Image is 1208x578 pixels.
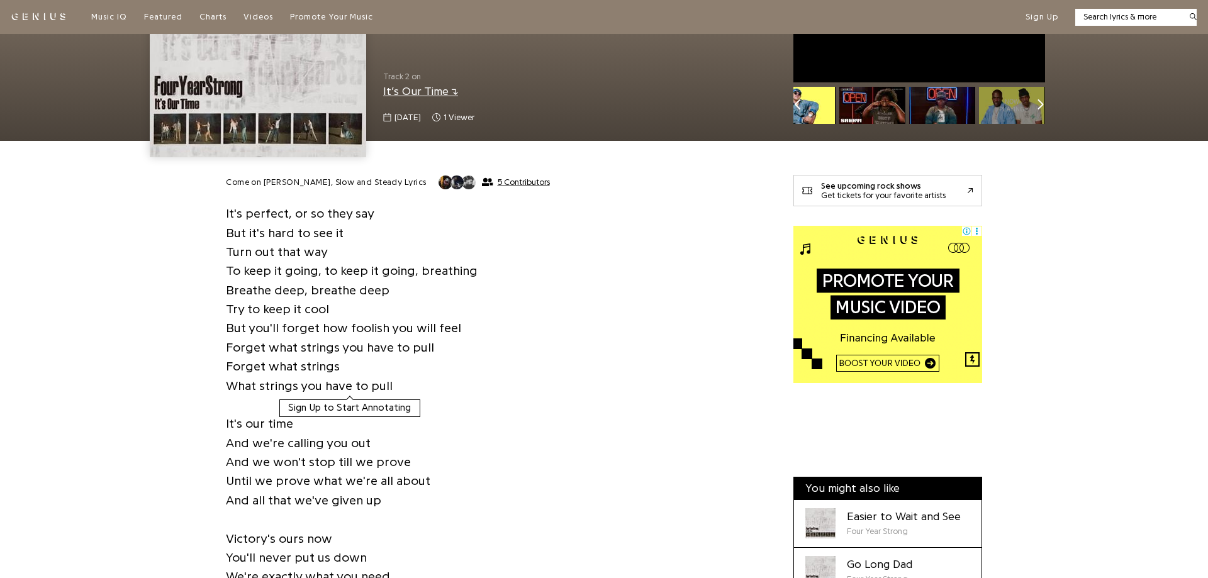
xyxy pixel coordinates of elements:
span: Charts [199,13,226,21]
div: Get tickets for your favorite artists [821,191,946,200]
a: Charts [199,11,226,23]
button: 5 Contributors [438,175,550,190]
div: Go Long Dad [847,556,912,573]
div: See upcoming rock shows [821,181,946,191]
a: See upcoming rock showsGet tickets for your favorite artists [793,175,982,206]
button: Sign Up [1026,11,1058,23]
div: You might also like [794,477,981,500]
div: Four Year Strong [847,525,961,538]
div: Easier to Wait and See [847,508,961,525]
span: Track 2 on [383,70,776,83]
span: Music IQ [91,13,127,21]
span: [DATE] [394,111,421,124]
a: Cover art for Easier to Wait and See by Four Year StrongEasier to Wait and SeeFour Year Strong [794,500,981,548]
div: Cover art for Easier to Wait and See by Four Year Strong [805,508,836,538]
span: 1 viewer [444,111,474,124]
a: Promote Your Music [290,11,373,23]
iframe: Advertisement [793,226,982,383]
a: Music IQ [91,11,127,23]
span: Videos [243,13,273,21]
h2: Come on [PERSON_NAME], Slow and Steady Lyrics [226,177,426,188]
a: It’s Our Time [383,86,458,97]
span: Promote Your Music [290,13,373,21]
a: Videos [243,11,273,23]
button: Sign Up to Start Annotating [279,399,420,417]
input: Search lyrics & more [1075,11,1182,23]
span: 1 viewer [432,111,474,124]
a: Featured [144,11,182,23]
span: 5 Contributors [498,177,550,187]
span: Featured [144,13,182,21]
